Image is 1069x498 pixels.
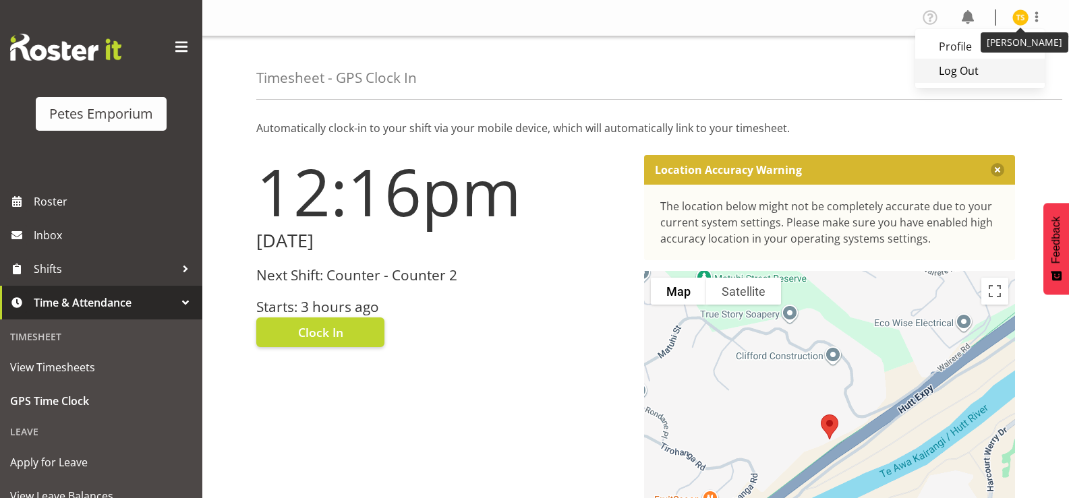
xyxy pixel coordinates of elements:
div: Timesheet [3,323,199,350]
button: Show satellite imagery [706,278,781,305]
p: Location Accuracy Warning [655,163,802,177]
span: Clock In [298,323,343,341]
span: View Timesheets [10,357,192,377]
div: Leave [3,418,199,445]
h2: [DATE] [256,230,628,251]
div: Petes Emporium [49,104,153,124]
h3: Starts: 3 hours ago [256,299,628,315]
img: tamara-straker11292.jpg [1012,9,1029,26]
a: Apply for Leave [3,445,199,479]
button: Show street map [651,278,706,305]
span: Shifts [34,259,175,279]
a: GPS Time Clock [3,384,199,418]
span: Time & Attendance [34,292,175,313]
h3: Next Shift: Counter - Counter 2 [256,268,628,283]
h4: Timesheet - GPS Clock In [256,70,417,86]
button: Toggle fullscreen view [981,278,1008,305]
span: Feedback [1050,216,1062,263]
button: Feedback - Show survey [1043,203,1069,294]
p: Automatically clock-in to your shift via your mobile device, which will automatically link to you... [256,120,1015,136]
button: Close message [991,163,1004,177]
span: Inbox [34,225,196,245]
span: GPS Time Clock [10,391,192,411]
span: Apply for Leave [10,452,192,472]
img: Rosterit website logo [10,34,121,61]
button: Clock In [256,317,384,347]
a: Log Out [915,59,1045,83]
a: Profile [915,34,1045,59]
h1: 12:16pm [256,155,628,228]
a: View Timesheets [3,350,199,384]
div: The location below might not be completely accurate due to your current system settings. Please m... [660,198,1000,247]
span: Roster [34,191,196,212]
